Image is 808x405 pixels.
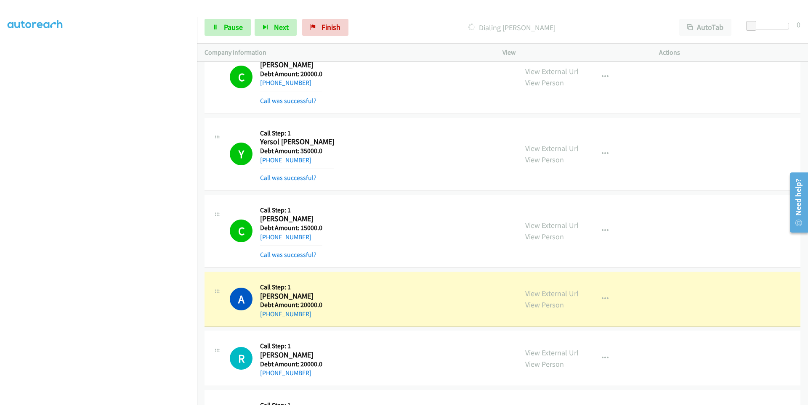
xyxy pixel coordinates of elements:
[224,22,243,32] span: Pause
[230,347,252,370] div: The call is yet to be attempted
[260,360,322,368] h5: Debt Amount: 20000.0
[260,137,334,147] h2: Yersol [PERSON_NAME]
[260,369,311,377] a: [PHONE_NUMBER]
[659,48,800,58] p: Actions
[260,350,322,360] h2: [PERSON_NAME]
[255,19,297,36] button: Next
[797,19,800,30] div: 0
[679,19,731,36] button: AutoTab
[260,70,322,78] h5: Debt Amount: 20000.0
[8,4,197,404] iframe: Dialpad
[322,22,340,32] span: Finish
[260,251,316,259] a: Call was successful?
[260,60,322,70] h2: [PERSON_NAME]
[274,22,289,32] span: Next
[525,232,564,241] a: View Person
[260,224,322,232] h5: Debt Amount: 15000.0
[260,301,322,309] h5: Debt Amount: 20000.0
[525,348,579,357] a: View External Url
[260,174,316,182] a: Call was successful?
[230,347,252,370] h1: R
[525,289,579,298] a: View External Url
[525,143,579,153] a: View External Url
[360,22,664,33] p: Dialing [PERSON_NAME]
[260,156,311,164] a: [PHONE_NUMBER]
[230,220,252,242] h1: C
[525,66,579,76] a: View External Url
[205,48,487,58] p: Company Information
[525,300,564,310] a: View Person
[230,288,252,310] h1: A
[260,342,322,350] h5: Call Step: 1
[205,19,251,36] a: Pause
[260,79,311,87] a: [PHONE_NUMBER]
[260,283,322,291] h5: Call Step: 1
[784,169,808,236] iframe: Resource Center
[260,129,334,138] h5: Call Step: 1
[260,310,311,318] a: [PHONE_NUMBER]
[525,78,564,87] a: View Person
[502,48,644,58] p: View
[525,220,579,230] a: View External Url
[230,143,252,165] h1: Y
[230,66,252,88] h1: C
[260,147,334,155] h5: Debt Amount: 35000.0
[260,206,322,214] h5: Call Step: 1
[525,359,564,369] a: View Person
[750,23,789,29] div: Delay between calls (in seconds)
[302,19,348,36] a: Finish
[260,214,322,224] h2: [PERSON_NAME]
[525,155,564,164] a: View Person
[260,233,311,241] a: [PHONE_NUMBER]
[260,97,316,105] a: Call was successful?
[260,291,322,301] h2: [PERSON_NAME]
